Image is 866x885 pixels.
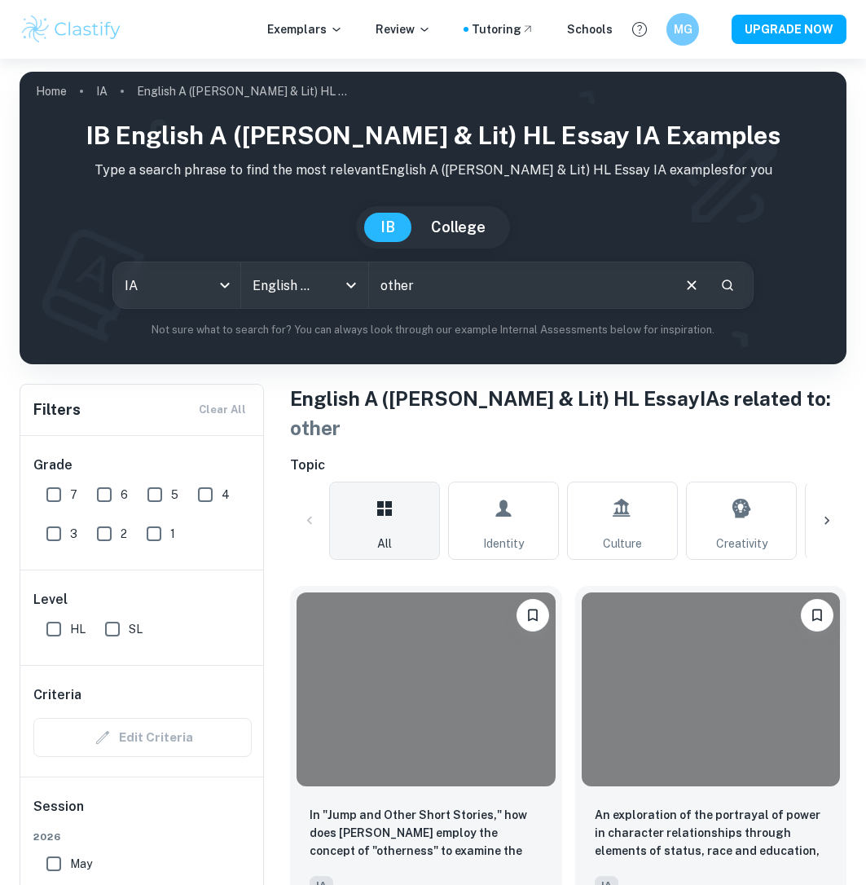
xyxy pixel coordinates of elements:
button: Help and Feedback [626,15,653,43]
span: 2 [121,525,127,543]
span: 2026 [33,830,252,844]
h6: Topic [290,456,846,475]
a: IA [96,80,108,103]
span: other [290,416,341,439]
span: Creativity [716,535,767,553]
h1: IB English A ([PERSON_NAME] & Lit) HL Essay IA examples [33,117,833,154]
button: MG [666,13,699,46]
span: May [70,855,92,873]
span: Identity [483,535,524,553]
a: Schools [567,20,613,38]
button: Bookmark [517,599,549,632]
h6: Grade [33,456,252,475]
div: IA [113,262,240,308]
p: An exploration of the portrayal of power in character relationships through elements of status, r... [595,806,828,861]
h6: MG [674,20,692,38]
p: Not sure what to search for? You can always look through our example Internal Assessments below f... [33,322,833,338]
img: profile cover [20,72,846,364]
button: College [415,213,502,242]
a: Home [36,80,67,103]
a: Tutoring [472,20,534,38]
img: Clastify logo [20,13,123,46]
span: 7 [70,486,77,504]
button: IB [364,213,411,242]
button: Open [340,274,363,297]
h6: Level [33,590,252,610]
span: 3 [70,525,77,543]
span: 4 [222,486,230,504]
div: Criteria filters are unavailable when searching by topic [33,718,252,757]
h6: Filters [33,398,81,421]
p: English A ([PERSON_NAME] & Lit) HL Essay [137,82,349,100]
p: Type a search phrase to find the most relevant English A ([PERSON_NAME] & Lit) HL Essay IA exampl... [33,161,833,180]
input: E.g. A Doll's House, Sylvia Plath, identity and belonging... [369,262,670,308]
button: Clear [676,270,707,301]
span: 6 [121,486,128,504]
p: Review [376,20,431,38]
span: 1 [170,525,175,543]
h6: Session [33,797,252,830]
button: Search [714,271,741,299]
button: Bookmark [801,599,833,632]
span: SL [129,620,143,638]
h1: English A ([PERSON_NAME] & Lit) HL Essay IAs related to: [290,384,846,442]
h6: Criteria [33,685,81,705]
span: 5 [171,486,178,504]
span: All [377,535,392,553]
button: UPGRADE NOW [732,15,846,44]
p: In "Jump and Other Short Stories," how does Nadine Gordimer employ the concept of "otherness" to ... [310,806,543,861]
p: Exemplars [267,20,343,38]
span: Culture [603,535,642,553]
span: HL [70,620,86,638]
